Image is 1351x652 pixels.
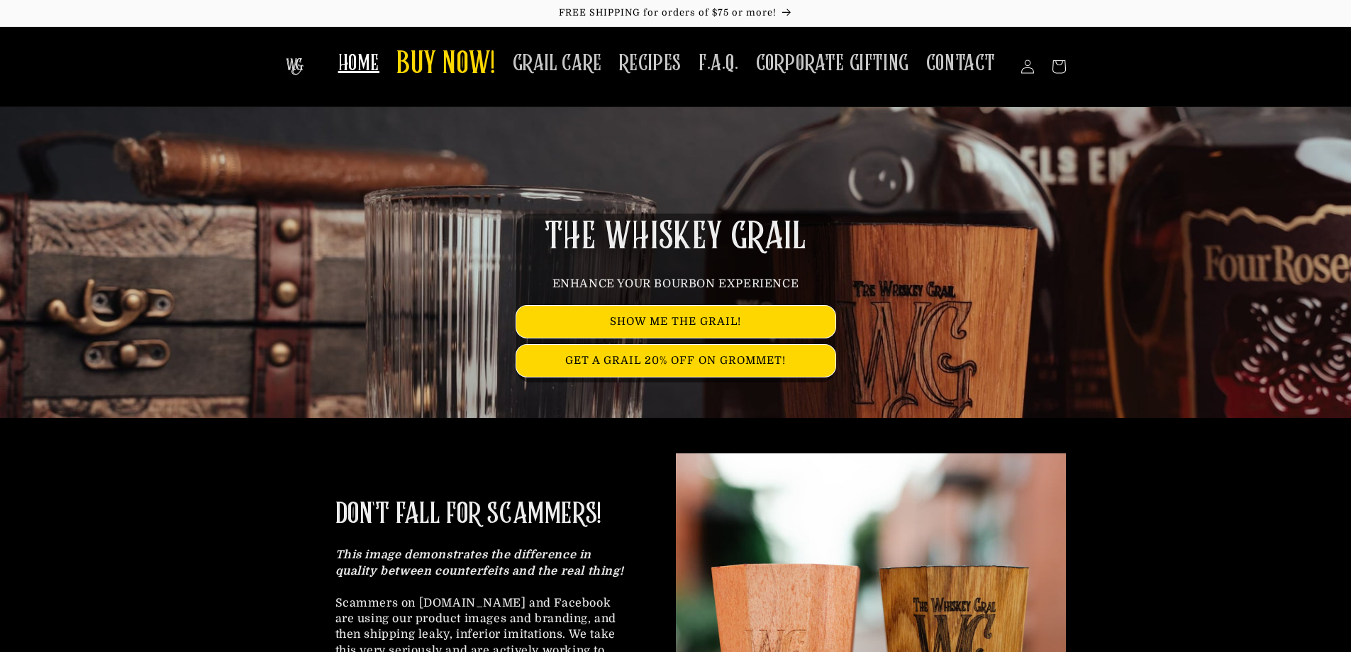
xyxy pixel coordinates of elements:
[747,41,918,86] a: CORPORATE GIFTING
[545,219,806,255] span: THE WHISKEY GRAIL
[756,50,909,77] span: CORPORATE GIFTING
[335,496,601,533] h2: DON'T FALL FOR SCAMMERS!
[286,58,304,75] img: The Whiskey Grail
[330,41,388,86] a: HOME
[619,50,682,77] span: RECIPES
[699,50,739,77] span: F.A.Q.
[552,277,799,290] span: ENHANCE YOUR BOURBON EXPERIENCE
[504,41,611,86] a: GRAIL CARE
[14,7,1337,19] p: FREE SHIPPING for orders of $75 or more!
[926,50,996,77] span: CONTACT
[516,345,835,377] a: GET A GRAIL 20% OFF ON GROMMET!
[690,41,747,86] a: F.A.Q.
[513,50,602,77] span: GRAIL CARE
[516,306,835,338] a: SHOW ME THE GRAIL!
[611,41,690,86] a: RECIPES
[396,45,496,84] span: BUY NOW!
[918,41,1004,86] a: CONTACT
[388,37,504,93] a: BUY NOW!
[338,50,379,77] span: HOME
[335,548,624,577] strong: This image demonstrates the difference in quality between counterfeits and the real thing!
